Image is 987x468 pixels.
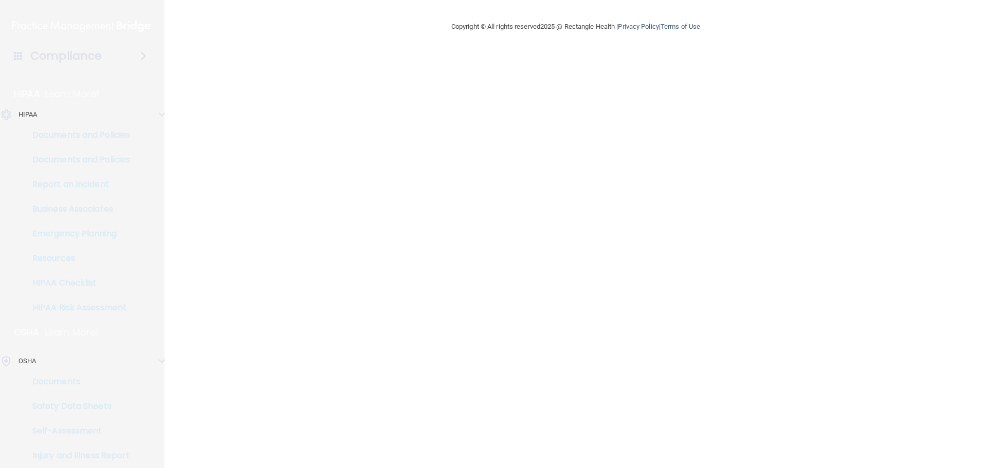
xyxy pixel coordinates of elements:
p: HIPAA Risk Assessment [7,303,147,313]
a: Terms of Use [661,23,700,30]
p: Injury and Illness Report [7,451,147,461]
p: Resources [7,253,147,264]
p: HIPAA [14,88,40,100]
p: Documents and Policies [7,155,147,165]
p: OSHA [19,355,36,367]
img: PMB logo [12,16,152,36]
a: Privacy Policy [618,23,659,30]
p: Self-Assessment [7,426,147,436]
p: Documents and Policies [7,130,147,140]
p: Safety Data Sheets [7,401,147,411]
p: Documents [7,377,147,387]
p: HIPAA [19,108,38,121]
p: HIPAA Checklist [7,278,147,288]
h4: Compliance [30,49,102,63]
p: Report an Incident [7,179,147,190]
p: OSHA [14,326,40,339]
div: Copyright © All rights reserved 2025 @ Rectangle Health | | [388,10,763,43]
p: Learn More! [45,88,100,100]
p: Business Associates [7,204,147,214]
p: Learn More! [45,326,99,339]
p: Emergency Planning [7,229,147,239]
